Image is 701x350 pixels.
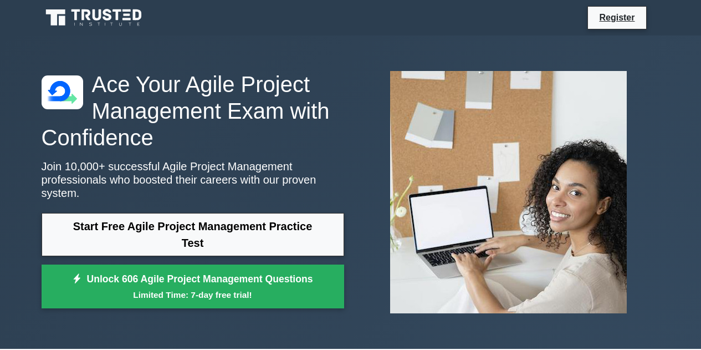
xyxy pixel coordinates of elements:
a: Unlock 606 Agile Project Management QuestionsLimited Time: 7-day free trial! [42,265,344,309]
h1: Ace Your Agile Project Management Exam with Confidence [42,71,344,151]
p: Join 10,000+ successful Agile Project Management professionals who boosted their careers with our... [42,160,344,200]
small: Limited Time: 7-day free trial! [55,288,330,301]
a: Register [592,11,641,24]
a: Start Free Agile Project Management Practice Test [42,213,344,256]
